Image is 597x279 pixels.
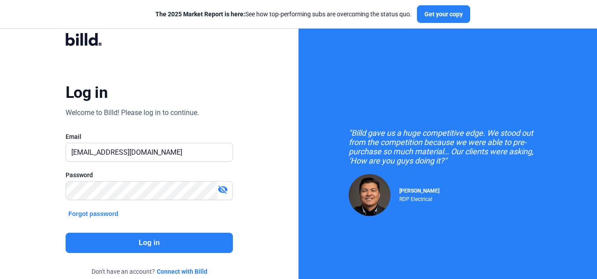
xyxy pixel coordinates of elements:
button: Log in [66,233,233,253]
a: Connect with Billd [157,267,207,276]
mat-icon: visibility_off [217,184,228,195]
button: Get your copy [417,5,470,23]
div: RDP Electrical [399,194,439,202]
div: Don't have an account? [66,267,233,276]
span: [PERSON_NAME] [399,188,439,194]
span: The 2025 Market Report is here: [155,11,245,18]
div: Log in [66,83,107,102]
div: Welcome to Billd! Please log in to continue. [66,108,199,118]
div: Email [66,132,233,141]
img: Raul Pacheco [349,174,391,216]
div: Password [66,171,233,179]
button: Forgot password [66,209,121,219]
div: See how top-performing subs are overcoming the status quo. [155,10,412,19]
div: "Billd gave us a huge competitive edge. We stood out from the competition because we were able to... [349,128,547,165]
